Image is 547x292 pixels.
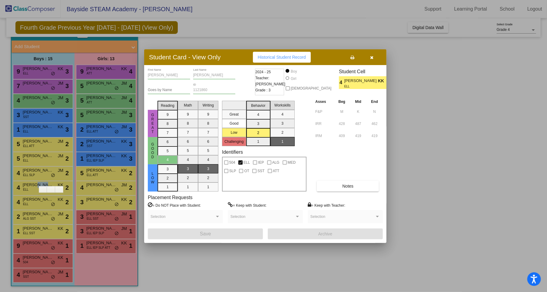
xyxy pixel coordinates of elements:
span: ALG [272,159,280,166]
h3: Student Cell [339,69,392,74]
span: 2 [386,79,392,86]
div: Girl [290,76,297,81]
label: = Do NOT Place with Student: [148,202,201,208]
label: Placement Requests [148,195,193,200]
a: Highlight [39,186,47,193]
span: KK [378,78,386,84]
button: Historical Student Record [253,52,311,63]
span: ELL [344,84,374,89]
div: Boy [290,69,297,74]
input: assessment [315,107,332,116]
span: Historical Student Record [258,55,306,60]
span: SLP [229,167,236,175]
button: Notes [317,181,379,192]
span: Great [150,113,155,134]
span: Archive [318,231,333,236]
button: Archive [268,228,383,239]
label: Identifiers [222,149,243,155]
input: assessment [315,131,332,140]
span: [DEMOGRAPHIC_DATA] [291,85,331,92]
th: End [366,98,383,105]
a: Highlight & Sticky note [47,186,55,193]
span: Teacher: [PERSON_NAME] [255,75,285,87]
button: Save [148,228,263,239]
input: assessment [315,119,332,128]
span: 504 [229,159,235,166]
span: Notes [342,184,353,189]
label: = Keep with Teacher: [308,202,345,208]
span: Low [150,172,155,184]
span: Save [200,231,211,236]
span: IEP [258,159,264,166]
input: Enter ID [193,88,236,92]
input: goes by name [148,88,190,92]
span: Good [150,142,155,159]
th: Mid [350,98,366,105]
th: Beg [333,98,350,105]
span: 4 [339,79,344,86]
span: 2024 - 25 [255,69,271,75]
span: ATT [273,167,280,175]
span: Grade : 3 [255,87,270,93]
span: [PERSON_NAME] [344,78,378,84]
span: SST [257,167,264,175]
th: Asses [314,98,333,105]
span: OT [244,167,249,175]
span: ELL [244,159,250,166]
span: MED [288,159,296,166]
h3: Student Card - View Only [149,53,221,61]
a: Search in Google [55,186,63,193]
label: = Keep with Student: [228,202,267,208]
